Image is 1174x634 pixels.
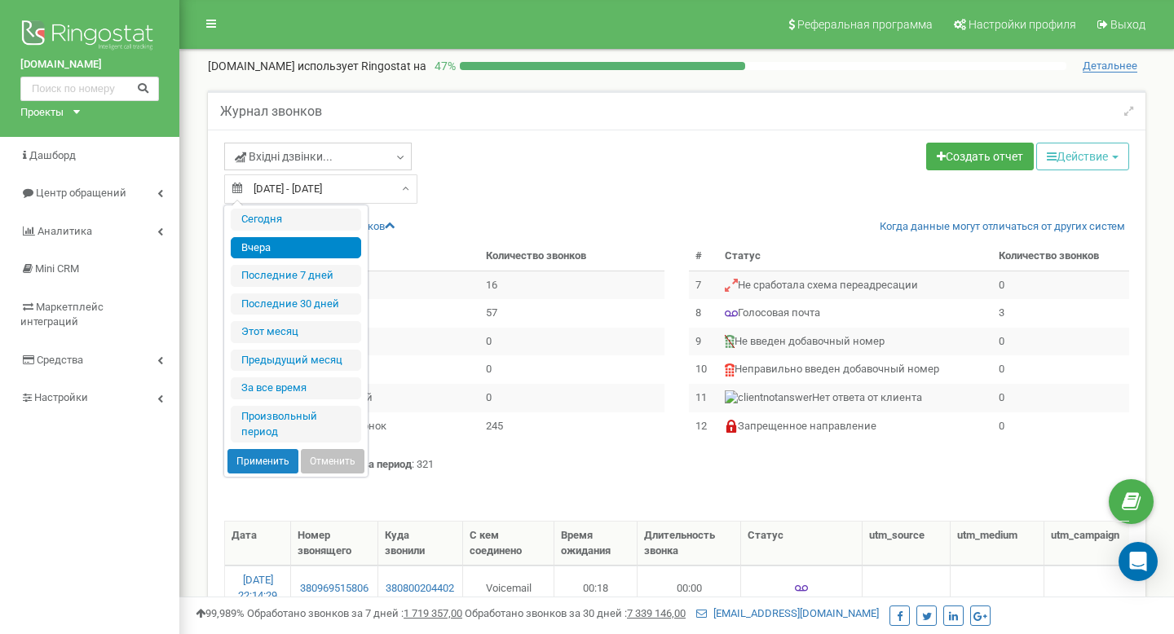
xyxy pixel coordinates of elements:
a: Когда данные могут отличаться от других систем [880,219,1125,235]
img: Ringostat logo [20,16,159,57]
td: 10 [689,355,718,384]
td: 0 [479,355,664,384]
a: Создать отчет [926,143,1034,170]
th: Статус [256,242,479,271]
td: 11 [689,384,718,412]
p: [DOMAIN_NAME] [208,58,426,74]
img: Не введен добавочный номер [725,335,735,348]
th: Куда звонили [378,522,463,566]
td: 16 [479,271,664,299]
span: Средства [37,354,83,366]
li: Произвольный период [231,406,361,442]
img: Не сработала схема переадресации [725,279,738,292]
td: Не введен добавочный номер [718,328,992,356]
td: 9 [689,328,718,356]
td: Занято [256,355,479,384]
td: 0 [479,328,664,356]
input: Поиск по номеру [20,77,159,101]
td: Нет ответа от клиента [718,384,992,412]
span: Дашборд [29,149,76,161]
span: Обработано звонков за 30 дней : [465,607,686,619]
td: Не сработала схема переадресации [718,271,992,299]
th: Дата [225,522,291,566]
span: Центр обращений [36,187,126,199]
td: Целевой звонок [256,412,479,441]
span: 99,989% [196,607,245,619]
u: 1 719 357,00 [404,607,462,619]
a: Вхідні дзвінки... [224,143,412,170]
a: 380800204402 [385,581,456,597]
span: Настройки [34,391,88,403]
td: 0 [992,412,1129,441]
th: С кем соединено [463,522,554,566]
th: utm_medium [951,522,1044,566]
td: 0 [992,328,1129,356]
div: Проекты [20,105,64,121]
td: 00:18 [554,566,638,610]
li: Вчера [231,237,361,259]
td: Отвечен [256,271,479,299]
th: Количество звонков [992,242,1129,271]
td: 7 [689,271,718,299]
th: utm_source [863,522,950,566]
td: 3 [992,299,1129,328]
li: Последние 7 дней [231,265,361,287]
p: 47 % [426,58,460,74]
td: 12 [689,412,718,441]
img: Запрещенное направление [725,420,738,433]
li: Последние 30 дней [231,293,361,315]
th: Длительность звонка [638,522,741,566]
td: Повторный [256,384,479,412]
img: Неправильно введен добавочный номер [725,363,735,376]
a: [DOMAIN_NAME] [20,57,159,73]
span: Аналитика [38,225,92,237]
span: Реферальная программа [797,18,933,31]
th: # [689,242,718,271]
li: За все время [231,377,361,399]
th: Время ожидания [554,522,638,566]
th: Статус [741,522,863,566]
button: Действие [1036,143,1129,170]
a: [EMAIL_ADDRESS][DOMAIN_NAME] [696,607,879,619]
td: Неправильно введен добавочный номер [718,355,992,384]
button: Отменить [301,449,364,473]
li: Этот месяц [231,321,361,343]
th: Номер звонящего [291,522,377,566]
div: Open Intercom Messenger [1119,542,1158,581]
a: 380969515806 [298,581,370,597]
span: Детальнее [1083,59,1137,73]
span: Mini CRM [35,262,79,275]
button: Применить [227,449,298,473]
th: utm_campaign [1044,522,1146,566]
td: 245 [479,412,664,441]
p: : 321 [224,457,1129,473]
td: Voicemail [463,566,554,610]
li: Предыдущий меcяц [231,350,361,372]
td: 0 [479,384,664,412]
span: Маркетплейс интеграций [20,301,104,328]
td: Запрещенное направление [718,412,992,441]
td: С ошибками [256,328,479,356]
td: 00:00 [638,566,741,610]
span: Настройки профиля [969,18,1076,31]
td: 8 [689,299,718,328]
span: Выход [1110,18,1145,31]
li: Сегодня [231,209,361,231]
td: Голосовая почта [718,299,992,328]
td: 0 [992,355,1129,384]
td: 57 [479,299,664,328]
th: Количество звонков [479,242,664,271]
u: 7 339 146,00 [627,607,686,619]
span: Обработано звонков за 7 дней : [247,607,462,619]
a: [DATE] 22:14:29 [238,574,277,601]
th: Статус [718,242,992,271]
img: Нет ответа от клиента [725,390,812,406]
h5: Журнал звонков [220,104,322,119]
td: 0 [992,271,1129,299]
span: использует Ringostat на [298,59,426,73]
span: Вхідні дзвінки... [235,148,333,165]
td: 0 [992,384,1129,412]
img: Голосовая почта [725,307,738,320]
img: Голосовая почта [795,582,808,595]
td: Нет ответа [256,299,479,328]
